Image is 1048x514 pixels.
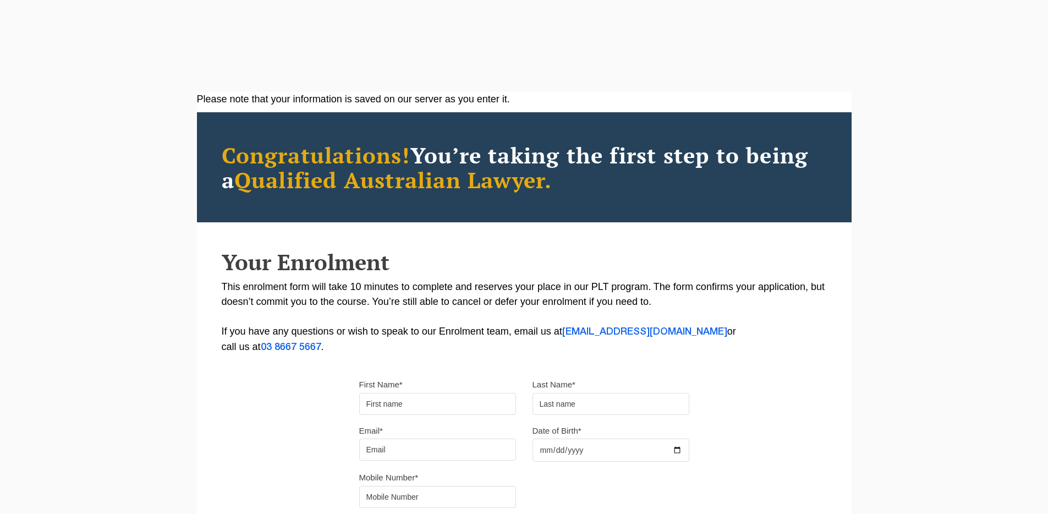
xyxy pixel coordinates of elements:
span: Congratulations! [222,140,410,169]
span: Qualified Australian Lawyer. [234,165,552,194]
label: Date of Birth* [533,425,581,436]
label: Email* [359,425,383,436]
div: Please note that your information is saved on our server as you enter it. [197,92,852,107]
p: This enrolment form will take 10 minutes to complete and reserves your place in our PLT program. ... [222,280,827,355]
label: Last Name* [533,379,575,390]
input: First name [359,393,516,415]
label: First Name* [359,379,403,390]
h2: Your Enrolment [222,250,827,274]
a: [EMAIL_ADDRESS][DOMAIN_NAME] [562,327,727,336]
h2: You’re taking the first step to being a [222,143,827,192]
a: 03 8667 5667 [261,343,321,352]
input: Last name [533,393,689,415]
input: Email [359,439,516,461]
label: Mobile Number* [359,472,419,483]
input: Mobile Number [359,486,516,508]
